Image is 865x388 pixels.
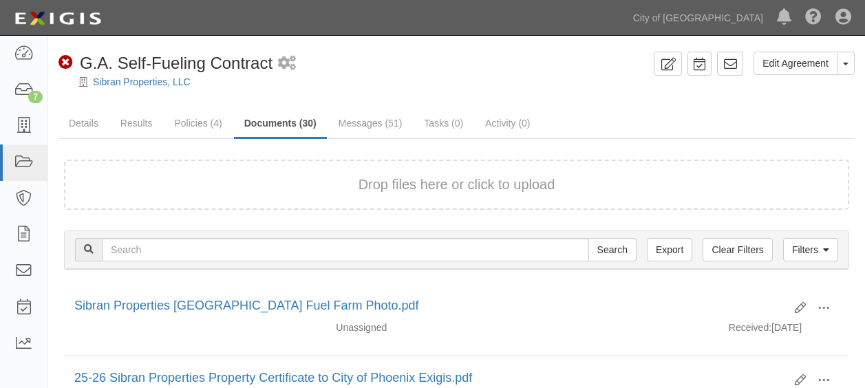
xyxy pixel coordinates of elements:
input: Search [588,238,637,261]
i: 2 scheduled workflows [278,56,296,71]
a: Sibran Properties, LLC [93,76,191,87]
a: Documents (30) [234,109,327,139]
button: Drop files here or click to upload [359,175,555,195]
p: Received: [729,321,771,334]
a: Filters [783,238,838,261]
div: 25-26 Sibran Properties Property Certificate to City of Phoenix Exigis.pdf [74,369,784,387]
a: Tasks (0) [414,109,473,137]
a: Results [110,109,163,137]
img: logo-5460c22ac91f19d4615b14bd174203de0afe785f0fc80cf4dbbc73dc1793850b.png [10,6,105,31]
a: Activity (0) [475,109,540,137]
i: Help Center - Complianz [805,10,822,26]
a: 25-26 Sibran Properties Property Certificate to City of Phoenix Exigis.pdf [74,371,472,385]
a: Messages (51) [328,109,413,137]
input: Search [102,238,589,261]
a: Sibran Properties [GEOGRAPHIC_DATA] Fuel Farm Photo.pdf [74,299,419,312]
i: Non-Compliant [58,56,73,70]
a: Clear Filters [703,238,772,261]
a: Policies (4) [164,109,232,137]
a: Details [58,109,109,137]
div: [DATE] [718,321,849,341]
div: 7 [28,91,43,103]
div: Unassigned [325,321,522,334]
a: City of [GEOGRAPHIC_DATA] [626,4,770,32]
a: Export [647,238,692,261]
a: Edit Agreement [754,52,837,75]
div: Sibran Properties Deer Valley Fuel Farm Photo.pdf [74,297,784,315]
div: G.A. Self-Fueling Contract [58,52,273,75]
span: G.A. Self-Fueling Contract [80,54,273,72]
